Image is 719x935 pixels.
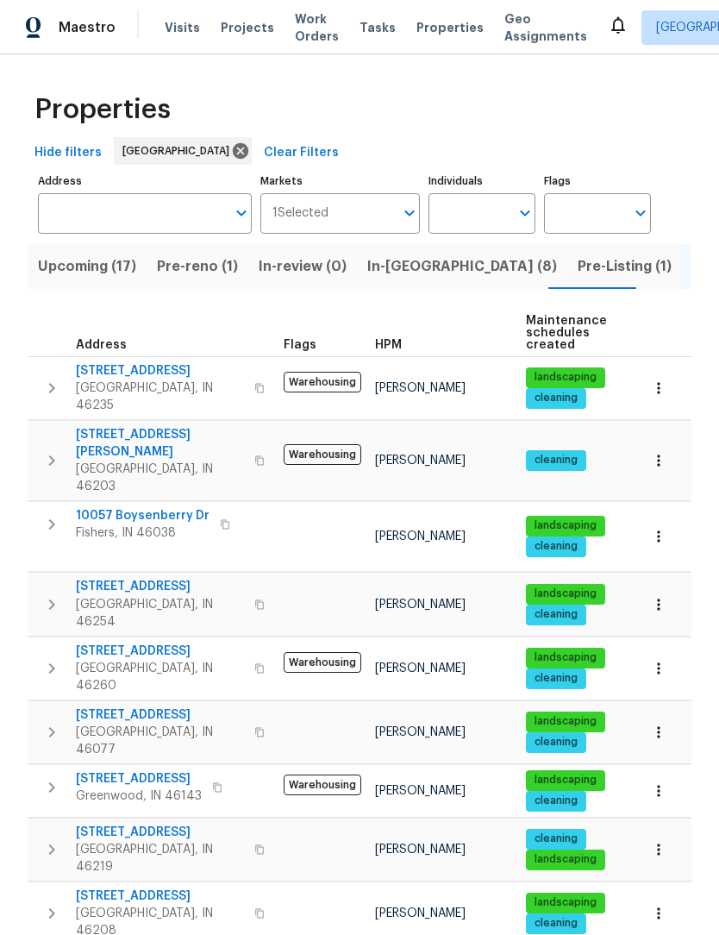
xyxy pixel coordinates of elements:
button: Hide filters [28,137,109,169]
label: Markets [260,176,421,186]
span: Projects [221,19,274,36]
span: cleaning [528,453,585,467]
span: landscaping [528,587,603,601]
span: cleaning [528,794,585,808]
span: In-review (0) [259,254,347,279]
span: landscaping [528,852,603,867]
span: [PERSON_NAME] [375,662,466,675]
span: [STREET_ADDRESS] [76,362,244,380]
span: cleaning [528,735,585,750]
span: [STREET_ADDRESS] [76,770,202,788]
span: landscaping [528,773,603,788]
span: [GEOGRAPHIC_DATA], IN 46260 [76,660,244,694]
span: Address [76,339,127,351]
div: [GEOGRAPHIC_DATA] [114,137,252,165]
button: Open [513,201,537,225]
span: Maintenance schedules created [526,315,607,351]
span: [STREET_ADDRESS] [76,706,244,724]
span: Pre-reno (1) [157,254,238,279]
span: cleaning [528,607,585,622]
button: Open [397,201,422,225]
span: [PERSON_NAME] [375,455,466,467]
span: [PERSON_NAME] [375,785,466,797]
span: [GEOGRAPHIC_DATA], IN 46219 [76,841,244,875]
span: Tasks [359,22,396,34]
span: Visits [165,19,200,36]
span: Fishers, IN 46038 [76,524,209,542]
span: landscaping [528,895,603,910]
label: Address [38,176,252,186]
span: [PERSON_NAME] [375,382,466,394]
span: 10057 Boysenberry Dr [76,507,209,524]
span: [PERSON_NAME] [375,907,466,919]
span: [GEOGRAPHIC_DATA], IN 46235 [76,380,244,414]
span: Warehousing [284,372,361,392]
span: landscaping [528,714,603,729]
span: [PERSON_NAME] [375,844,466,856]
span: In-[GEOGRAPHIC_DATA] (8) [367,254,557,279]
span: Maestro [59,19,116,36]
span: Properties [416,19,484,36]
span: cleaning [528,391,585,405]
span: cleaning [528,539,585,554]
span: 1 Selected [272,206,328,221]
span: HPM [375,339,402,351]
span: [STREET_ADDRESS] [76,578,244,595]
span: landscaping [528,650,603,665]
span: [STREET_ADDRESS] [76,888,244,905]
span: Warehousing [284,444,361,465]
span: [PERSON_NAME] [375,726,466,738]
span: Flags [284,339,316,351]
span: Properties [34,101,171,118]
span: Greenwood, IN 46143 [76,788,202,805]
span: Hide filters [34,142,102,164]
span: Geo Assignments [504,10,587,45]
span: cleaning [528,916,585,931]
label: Individuals [428,176,535,186]
span: [GEOGRAPHIC_DATA], IN 46254 [76,596,244,631]
span: Work Orders [295,10,339,45]
span: Warehousing [284,652,361,673]
span: [STREET_ADDRESS] [76,824,244,841]
span: cleaning [528,671,585,686]
span: [STREET_ADDRESS] [76,643,244,660]
span: [PERSON_NAME] [375,530,466,543]
button: Open [229,201,253,225]
span: Clear Filters [264,142,339,164]
span: Warehousing [284,775,361,795]
span: [GEOGRAPHIC_DATA], IN 46077 [76,724,244,758]
span: [PERSON_NAME] [375,599,466,611]
span: [GEOGRAPHIC_DATA] [122,142,236,160]
span: Pre-Listing (1) [578,254,672,279]
span: Upcoming (17) [38,254,136,279]
span: [GEOGRAPHIC_DATA], IN 46203 [76,461,244,495]
span: [STREET_ADDRESS][PERSON_NAME] [76,426,244,461]
label: Flags [544,176,651,186]
button: Clear Filters [257,137,346,169]
span: landscaping [528,370,603,385]
button: Open [628,201,653,225]
span: landscaping [528,518,603,533]
span: cleaning [528,831,585,846]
